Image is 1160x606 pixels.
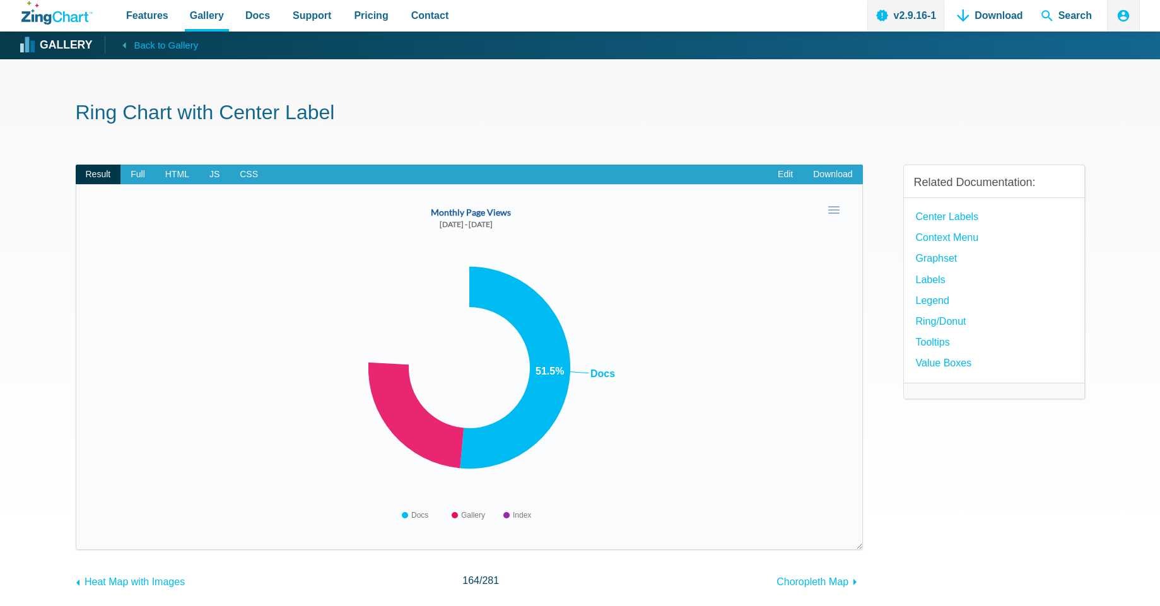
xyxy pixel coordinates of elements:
span: Pricing [354,7,388,24]
span: Heat Map with Images [85,576,185,587]
h3: Related Documentation: [914,175,1074,190]
a: Legend [916,292,949,309]
a: Gallery [21,36,92,55]
a: ZingChart Logo. Click to return to the homepage [21,1,93,25]
span: Docs [245,7,270,24]
span: HTML [155,165,199,185]
span: Contact [411,7,449,24]
a: Back to Gallery [105,36,198,54]
a: Graphset [916,250,958,267]
a: Ring/Donut [916,313,966,330]
a: Value Boxes [916,354,972,371]
span: Back to Gallery [134,37,198,54]
a: Tooltips [916,334,950,351]
span: Support [293,7,331,24]
span: Choropleth Map [776,576,848,587]
h1: Ring Chart with Center Label [76,100,1085,128]
a: Download [803,165,862,185]
span: Features [126,7,168,24]
a: Choropleth Map [776,570,862,590]
span: Full [120,165,155,185]
span: 164 [462,575,479,586]
a: Context Menu [916,229,979,246]
strong: Gallery [40,40,92,51]
span: 281 [482,575,499,586]
a: Center Labels [916,208,979,225]
span: JS [199,165,230,185]
span: CSS [230,165,268,185]
a: Labels [916,271,946,288]
a: Heat Map with Images [76,570,185,590]
a: Edit [768,165,803,185]
span: Gallery [190,7,224,24]
span: / [462,572,499,589]
span: Result [76,165,121,185]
